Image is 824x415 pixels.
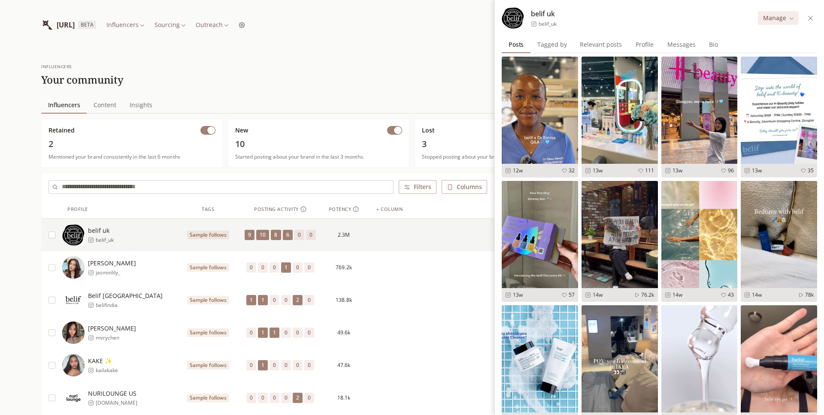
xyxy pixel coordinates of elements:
[805,292,814,298] span: 78k
[258,360,268,370] span: 1
[569,292,575,298] span: 57
[283,230,293,240] span: 6
[96,269,136,276] span: jasminlily_
[41,19,53,31] img: InfluencerList.ai
[661,305,738,412] img: ab05a402-47f6-4c6f-8f8a-bd6fd3ebcdc2
[513,167,523,174] span: 12w
[422,126,435,135] span: Lost
[270,328,279,338] span: 1
[96,400,137,406] span: [DOMAIN_NAME]
[741,181,817,288] img: 14e2a90f-d6e3-4476-aeac-6662a5c496c0
[329,206,359,213] div: Potency
[62,289,85,311] img: https://lookalike-images.influencerlist.ai/profiles/bc20c446-852f-4d87-b1f6-bdb6798a49a2.jpg
[88,226,114,235] span: belif uk
[306,230,316,240] span: 0
[87,96,123,114] a: Content
[235,153,402,160] span: Started posting about your brand in the last 3 months.
[123,96,159,114] a: Insights
[256,230,269,240] span: 10
[442,180,487,194] button: Columns
[41,73,124,86] h1: Your community
[664,39,699,51] span: Messages
[294,230,304,240] span: 0
[62,224,85,246] img: https://lookalike-images.influencerlist.ai/profiles/64be8819-2ead-43e1-9f58-ede794ae2f35.jpg
[62,256,85,279] img: https://lookalike-images.influencerlist.ai/profiles/a9fe01c3-c725-4765-b368-8172e33f32ce.jpg
[246,262,256,273] span: 0
[336,264,351,271] span: 769.2k
[576,39,625,51] span: Relevant posts
[62,387,85,409] img: https://lookalike-images.influencerlist.ai/profiles/3c38ceaf-a869-4894-876c-9fadbf3befe6.jpg
[96,367,118,374] span: kailakake
[270,360,279,370] span: 0
[245,230,254,240] span: 9
[728,167,734,174] span: 96
[45,99,83,111] span: Influencers
[270,262,279,273] span: 0
[190,297,226,304] span: Sample follows
[293,393,303,403] span: 2
[673,167,682,174] span: 13w
[41,14,96,36] a: InfluencerList.ai[URL]BETA
[399,180,436,194] button: Filters
[293,360,303,370] span: 0
[88,324,136,333] span: [PERSON_NAME]
[304,295,314,305] span: 0
[190,362,226,369] span: Sample follows
[78,21,96,29] span: BETA
[758,11,799,25] button: Manage
[304,328,314,338] span: 0
[246,328,256,338] span: 0
[57,20,75,30] span: [URL]
[90,99,120,111] span: Content
[502,7,524,29] img: https://lookalike-images.influencerlist.ai/profiles/64be8819-2ead-43e1-9f58-ede794ae2f35.jpg
[741,57,817,164] img: d17d7479-a070-490a-9a0d-8e1dacbb4d86
[422,138,589,150] span: 3
[270,393,279,403] span: 0
[728,292,734,298] span: 43
[741,305,817,412] img: b11d54be-d86a-4789-b8f5-a8f9235deca9
[337,362,350,369] span: 47.6k
[48,126,75,135] span: Retained
[88,389,137,398] span: NURILOUNGE US
[126,99,156,111] span: Insights
[41,96,783,114] nav: Main
[706,39,721,51] span: Bio
[246,295,256,305] span: 1
[534,39,570,51] span: Tagged by
[192,19,232,31] button: Outreach
[593,292,603,298] span: 14w
[151,19,189,31] button: Sourcing
[502,305,578,412] img: ad5e572e-af19-4241-ad83-76bef9a2be5d
[645,167,654,174] span: 111
[593,167,603,174] span: 13w
[661,57,738,164] img: 38945b7e-1e00-4210-bd65-699299e804d7
[505,39,527,51] span: Posts
[258,393,268,403] span: 0
[62,322,85,344] img: https://lookalike-images.influencerlist.ai/profiles/0229a466-310c-4420-a120-956c9769cc02.jpg
[337,329,350,336] span: 49.6k
[246,393,256,403] span: 0
[88,357,118,365] span: KAKE ✨
[190,232,226,238] span: Sample follows
[96,334,136,341] span: mvrychen
[67,206,88,213] div: Profile
[235,126,248,135] span: New
[293,328,303,338] span: 0
[673,292,682,298] span: 14w
[41,96,87,114] a: Influencers
[281,393,291,403] span: 0
[376,206,403,213] div: + column
[258,328,268,338] span: 1
[632,39,657,51] span: Profile
[62,354,85,376] img: https://lookalike-images.influencerlist.ai/profiles/aa672257-7b0a-483c-a7dc-e6acf2a19d66.jpg
[582,181,658,288] img: f5145b06-543e-4172-bd47-74d9b743e7f6
[88,259,136,268] span: [PERSON_NAME]
[258,295,268,305] span: 1
[513,292,523,298] span: 13w
[293,295,303,305] span: 2
[661,181,738,288] img: 645ad164-2708-4efd-bc3c-11f29a156d9b
[582,57,658,164] img: 9707836d-de1c-4afa-b9fa-8a4c2c9f5ddd
[103,19,148,31] button: Influencers
[569,167,575,174] span: 32
[752,292,762,298] span: 14w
